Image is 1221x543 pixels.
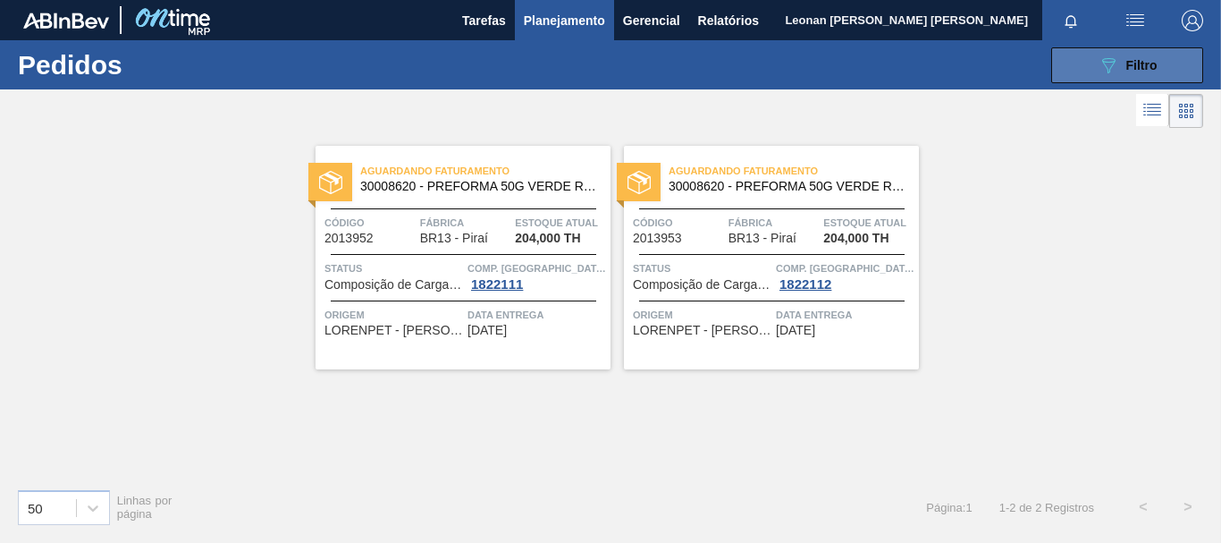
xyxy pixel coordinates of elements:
span: Relatórios [698,10,759,31]
span: 204,000 TH [515,232,580,245]
div: 50 [28,500,43,515]
span: Fábrica [728,214,820,232]
span: Planejamento [524,10,605,31]
span: Composição de Carga Aceita [324,278,463,292]
span: Aguardando Faturamento [669,162,919,180]
span: 2013953 [633,232,682,245]
a: Comp. [GEOGRAPHIC_DATA]1822112 [776,259,914,292]
span: Gerencial [623,10,680,31]
span: Fábrica [420,214,511,232]
span: 2013952 [324,232,374,245]
span: Composição de Carga Aceita [633,278,771,292]
span: Status [633,259,771,277]
a: statusAguardando Faturamento30008620 - PREFORMA 50G VERDE RECICLADACódigo2013952FábricaBR13 - Pir... [302,146,610,369]
span: 204,000 TH [823,232,888,245]
a: statusAguardando Faturamento30008620 - PREFORMA 50G VERDE RECICLADACódigo2013953FábricaBR13 - Pir... [610,146,919,369]
span: Origem [324,306,463,324]
span: Status [324,259,463,277]
a: Comp. [GEOGRAPHIC_DATA]1822111 [467,259,606,292]
div: Visão em Cards [1169,94,1203,128]
div: Visão em Lista [1136,94,1169,128]
span: Página : 1 [926,501,972,514]
button: < [1121,485,1166,530]
span: Tarefas [462,10,506,31]
button: Filtro [1051,47,1203,83]
span: Código [633,214,724,232]
span: Comp. Carga [467,259,606,277]
span: 23/08/2025 [467,324,507,337]
span: Estoque atual [515,214,606,232]
span: Comp. Carga [776,259,914,277]
span: Aguardando Faturamento [360,162,610,180]
div: 1822111 [467,277,526,292]
img: TNhmsLtSVTkK8tSr43FrP2fwEKptu5GPRR3wAAAABJRU5ErkJggg== [23,13,109,29]
button: Notificações [1042,8,1099,33]
span: BR13 - Piraí [728,232,796,245]
span: Filtro [1126,58,1158,72]
span: Data entrega [467,306,606,324]
span: 1 - 2 de 2 Registros [999,501,1094,514]
span: BR13 - Piraí [420,232,488,245]
span: Data entrega [776,306,914,324]
button: > [1166,485,1210,530]
span: Código [324,214,416,232]
span: LORENPET - DUQUE DE CAXIAS (RJ) [633,324,771,337]
img: status [627,171,651,194]
img: status [319,171,342,194]
span: LORENPET - DUQUE DE CAXIAS (RJ) [324,324,463,337]
div: 1822112 [776,277,835,292]
span: 26/08/2025 [776,324,815,337]
span: Linhas por página [117,494,173,521]
img: userActions [1124,10,1146,31]
span: Origem [633,306,771,324]
span: 30008620 - PREFORMA 50G VERDE RECICLADA [669,180,905,193]
h1: Pedidos [18,55,268,75]
span: Estoque atual [823,214,914,232]
img: Logout [1182,10,1203,31]
span: 30008620 - PREFORMA 50G VERDE RECICLADA [360,180,596,193]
